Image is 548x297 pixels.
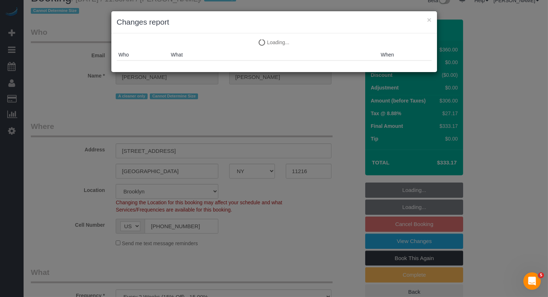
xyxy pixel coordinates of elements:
[117,17,432,28] h3: Changes report
[117,49,169,60] th: Who
[379,49,432,60] th: When
[427,16,431,24] button: ×
[523,272,541,290] iframe: Intercom live chat
[117,39,432,46] p: Loading...
[538,272,544,278] span: 5
[111,11,437,72] sui-modal: Changes report
[169,49,379,60] th: What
